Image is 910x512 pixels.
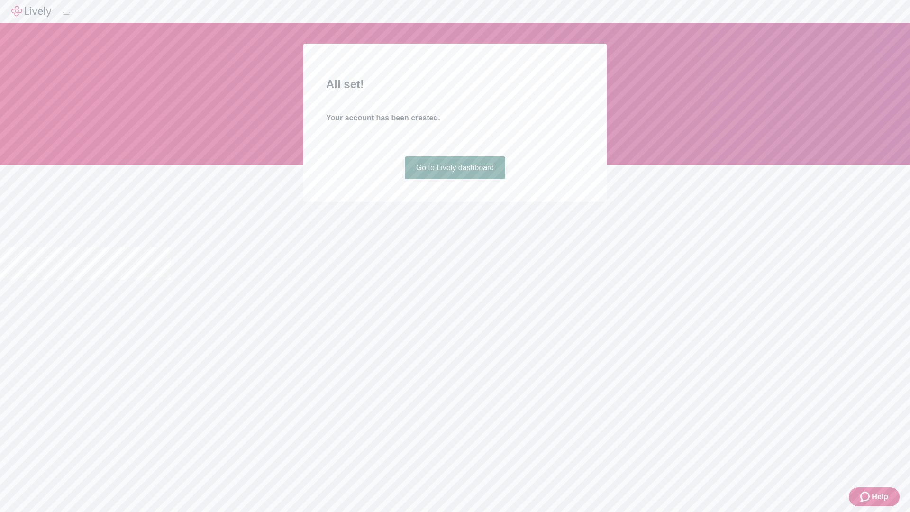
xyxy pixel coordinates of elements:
[860,491,872,503] svg: Zendesk support icon
[405,156,506,179] a: Go to Lively dashboard
[872,491,888,503] span: Help
[11,6,51,17] img: Lively
[326,76,584,93] h2: All set!
[63,12,70,15] button: Log out
[326,112,584,124] h4: Your account has been created.
[849,487,900,506] button: Zendesk support iconHelp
